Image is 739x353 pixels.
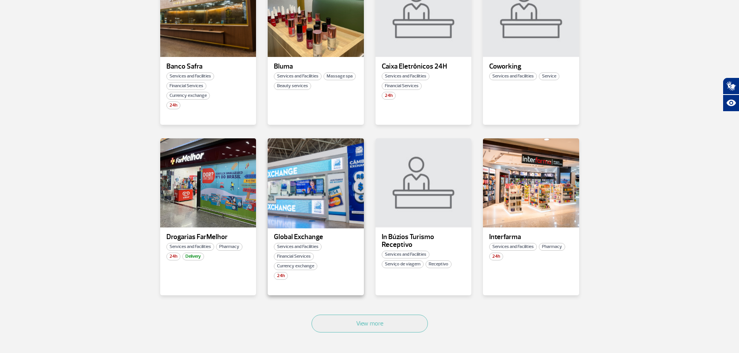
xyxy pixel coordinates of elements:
[723,77,739,112] div: Plugin de acessibilidade da Hand Talk.
[324,72,356,80] span: Massage spa
[426,260,452,268] span: Receptivo
[166,233,250,241] p: Drogarias FarMelhor
[274,63,358,71] p: Bluma
[166,92,210,100] span: Currency exchange
[489,233,573,241] p: Interfarma
[382,251,429,258] span: Services and Facilities
[382,72,429,80] span: Services and Facilities
[166,63,250,71] p: Banco Safra
[382,92,396,100] span: 24h
[539,243,565,251] span: Pharmacy
[274,243,322,251] span: Services and Facilities
[166,72,214,80] span: Services and Facilities
[274,262,317,270] span: Currency exchange
[166,102,180,109] span: 24h
[539,72,559,80] span: Service
[274,253,314,260] span: Financial Services
[382,233,466,249] p: In Búzios Turismo Receptivo
[166,253,180,260] span: 24h
[489,243,537,251] span: Services and Facilities
[489,72,537,80] span: Services and Facilities
[166,243,214,251] span: Services and Facilities
[312,315,428,332] button: View more
[382,260,424,268] span: Serviço de viagem
[382,63,466,71] p: Caixa Eletrônicos 24H
[216,243,242,251] span: Pharmacy
[274,82,311,90] span: Beauty services
[723,77,739,95] button: Abrir tradutor de língua de sinais.
[489,253,503,260] span: 24h
[382,82,422,90] span: Financial Services
[166,82,206,90] span: Financial Services
[182,253,204,260] span: Delivery
[274,233,358,241] p: Global Exchange
[274,272,288,280] span: 24h
[723,95,739,112] button: Abrir recursos assistivos.
[489,63,573,71] p: Coworking
[274,72,322,80] span: Services and Facilities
